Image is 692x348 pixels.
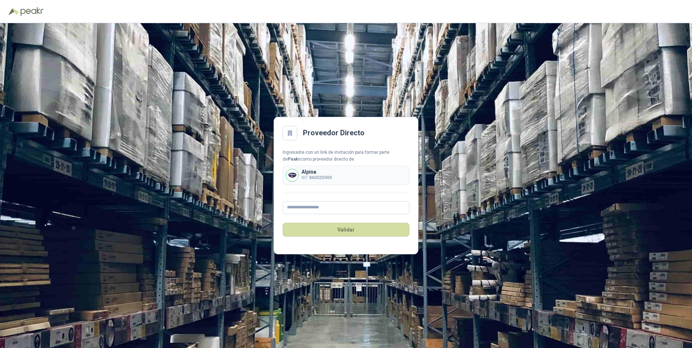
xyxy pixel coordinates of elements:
p: NIT [301,174,332,181]
b: Peakr [288,157,300,162]
img: Company Logo [286,169,298,181]
img: Peakr [20,7,43,16]
img: Logo [9,8,19,15]
h2: Proveedor Directo [303,127,364,139]
b: 860025900 [309,175,332,180]
button: Validar [283,223,409,237]
p: Alpina [301,169,332,174]
div: Ingresaste con un link de invitación para formar parte de como proveedor directo de: [283,149,409,163]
